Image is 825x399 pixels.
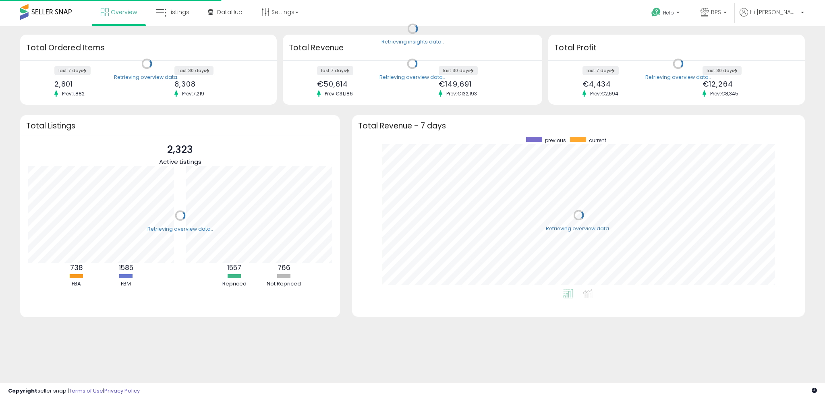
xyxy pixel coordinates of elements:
span: Help [663,9,674,16]
div: Retrieving overview data.. [114,74,180,81]
div: Retrieving overview data.. [645,74,711,81]
i: Get Help [651,7,661,17]
div: Retrieving overview data.. [379,74,445,81]
a: Help [645,1,688,26]
a: Hi [PERSON_NAME] [740,8,804,26]
span: Overview [111,8,137,16]
span: Hi [PERSON_NAME] [750,8,798,16]
span: DataHub [217,8,243,16]
div: Retrieving overview data.. [546,225,611,232]
div: Retrieving overview data.. [147,225,213,233]
span: Listings [168,8,189,16]
span: BPS [711,8,721,16]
